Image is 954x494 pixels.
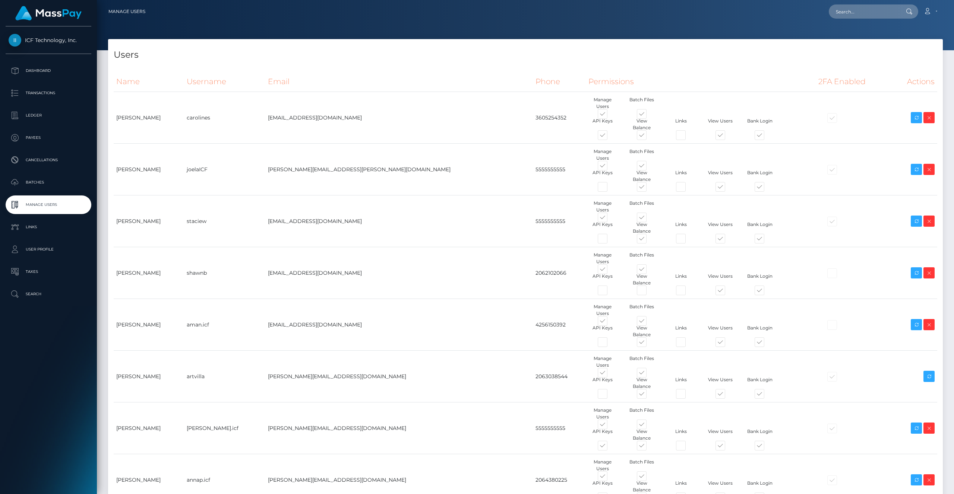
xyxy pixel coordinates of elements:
td: 4256150392 [533,299,586,351]
th: Name [114,71,184,92]
div: Batch Files [622,96,661,110]
div: Bank Login [740,118,779,131]
div: View Users [701,169,740,183]
div: Bank Login [740,428,779,442]
td: [EMAIL_ADDRESS][DOMAIN_NAME] [265,299,533,351]
div: View Balance [622,325,661,338]
td: [PERSON_NAME][EMAIL_ADDRESS][PERSON_NAME][DOMAIN_NAME] [265,144,533,195]
th: Permissions [586,71,816,92]
div: API Keys [583,480,622,493]
td: [PERSON_NAME].icf [184,402,265,454]
div: View Users [701,376,740,390]
td: aman.icf [184,299,265,351]
div: API Keys [583,428,622,442]
div: Links [661,325,701,338]
div: Links [661,376,701,390]
td: 3605254352 [533,92,586,144]
a: Transactions [6,84,91,102]
p: Cancellations [9,154,88,166]
div: Manage Users [583,303,622,317]
td: [PERSON_NAME] [114,144,184,195]
div: API Keys [583,169,622,183]
p: Manage Users [9,199,88,210]
td: artvilla [184,351,265,402]
td: 5555555555 [533,195,586,247]
p: Dashboard [9,65,88,76]
div: Links [661,221,701,235]
div: Bank Login [740,221,779,235]
p: Links [9,221,88,233]
td: carolines [184,92,265,144]
div: View Balance [622,221,661,235]
div: Manage Users [583,200,622,213]
a: Manage Users [6,195,91,214]
div: Manage Users [583,407,622,420]
th: Actions [891,71,937,92]
a: Ledger [6,106,91,125]
td: [PERSON_NAME] [114,299,184,351]
p: Taxes [9,266,88,277]
a: Batches [6,173,91,192]
div: Manage Users [583,252,622,265]
div: Batch Files [622,459,661,472]
div: Manage Users [583,148,622,162]
td: [PERSON_NAME] [114,92,184,144]
td: [PERSON_NAME] [114,402,184,454]
div: Manage Users [583,459,622,472]
div: Batch Files [622,252,661,265]
div: View Users [701,480,740,493]
th: Phone [533,71,586,92]
div: Manage Users [583,96,622,110]
th: Email [265,71,533,92]
div: Bank Login [740,376,779,390]
td: [PERSON_NAME] [114,195,184,247]
td: 2062102066 [533,247,586,299]
td: [PERSON_NAME] [114,247,184,299]
input: Search... [829,4,899,19]
div: View Users [701,325,740,338]
div: View Users [701,428,740,442]
div: API Keys [583,118,622,131]
div: View Users [701,273,740,286]
a: Manage Users [108,4,145,19]
td: [EMAIL_ADDRESS][DOMAIN_NAME] [265,247,533,299]
td: [PERSON_NAME] [114,351,184,402]
div: Links [661,480,701,493]
div: API Keys [583,325,622,338]
div: View Users [701,118,740,131]
div: Batch Files [622,303,661,317]
th: Username [184,71,265,92]
img: MassPay Logo [15,6,82,20]
p: User Profile [9,244,88,255]
div: View Balance [622,273,661,286]
div: API Keys [583,376,622,390]
a: Search [6,285,91,303]
td: staciew [184,195,265,247]
div: Links [661,169,701,183]
td: [PERSON_NAME][EMAIL_ADDRESS][DOMAIN_NAME] [265,402,533,454]
div: API Keys [583,273,622,286]
div: View Balance [622,428,661,442]
td: [PERSON_NAME][EMAIL_ADDRESS][DOMAIN_NAME] [265,351,533,402]
p: Transactions [9,87,88,99]
div: Bank Login [740,325,779,338]
p: Search [9,289,88,300]
div: API Keys [583,221,622,235]
td: 5555555555 [533,144,586,195]
div: Links [661,273,701,286]
div: Batch Files [622,200,661,213]
div: Batch Files [622,148,661,162]
span: ICF Technology, Inc. [6,37,91,44]
p: Ledger [9,110,88,121]
div: Links [661,118,701,131]
a: Payees [6,128,91,147]
td: 2063038544 [533,351,586,402]
div: Manage Users [583,355,622,369]
h4: Users [114,48,937,61]
td: 5555555555 [533,402,586,454]
td: [EMAIL_ADDRESS][DOMAIN_NAME] [265,92,533,144]
div: Links [661,428,701,442]
th: 2FA Enabled [816,71,891,92]
td: joelaICF [184,144,265,195]
p: Payees [9,132,88,143]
